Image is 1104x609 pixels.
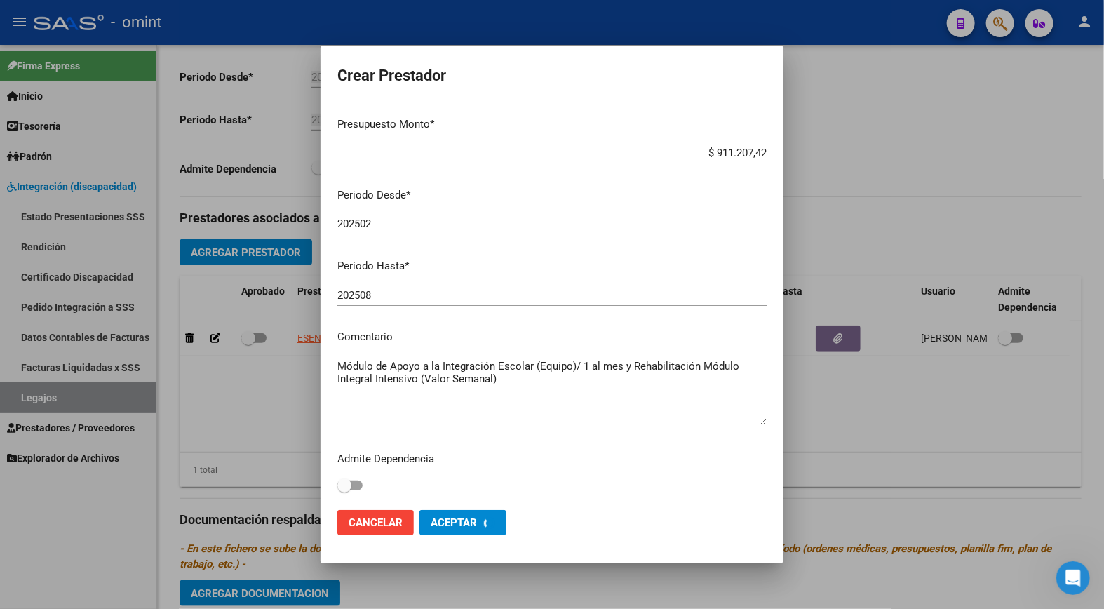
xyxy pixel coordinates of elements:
[419,510,506,535] button: Aceptar
[1056,561,1090,595] iframe: Intercom live chat
[337,116,767,133] p: Presupuesto Monto
[337,187,767,203] p: Periodo Desde
[337,329,767,345] p: Comentario
[337,62,767,89] h2: Crear Prestador
[349,516,403,529] span: Cancelar
[337,510,414,535] button: Cancelar
[337,258,767,274] p: Periodo Hasta
[337,451,767,467] p: Admite Dependencia
[431,516,477,529] span: Aceptar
